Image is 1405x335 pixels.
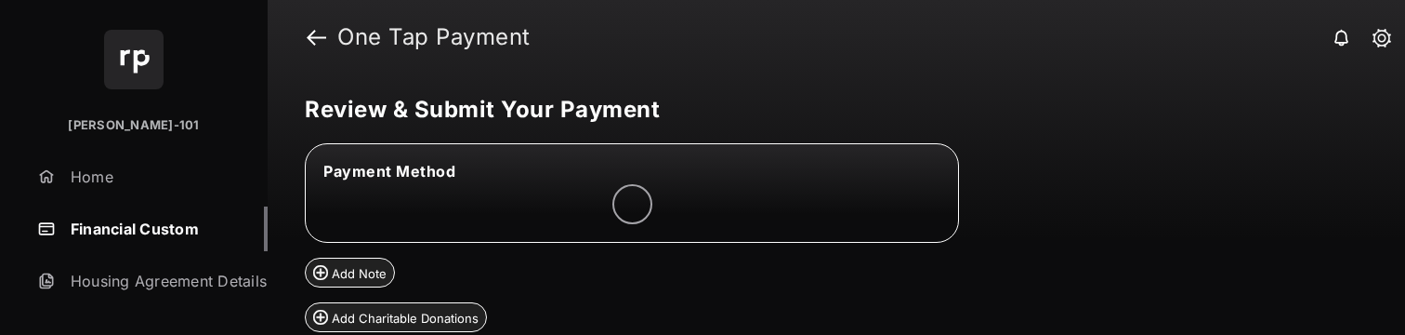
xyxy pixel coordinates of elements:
[68,116,199,135] p: [PERSON_NAME]-101
[30,207,268,251] a: Financial Custom
[305,302,487,332] button: Add Charitable Donations
[30,154,268,199] a: Home
[337,26,531,48] strong: One Tap Payment
[30,259,268,303] a: Housing Agreement Details
[305,258,395,288] button: Add Note
[323,162,455,181] span: Payment Method
[305,99,1353,121] h5: Review & Submit Your Payment
[104,30,164,89] img: svg+xml;base64,PHN2ZyB4bWxucz0iaHR0cDovL3d3dy53My5vcmcvMjAwMC9zdmciIHdpZHRoPSI2NCIgaGVpZ2h0PSI2NC...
